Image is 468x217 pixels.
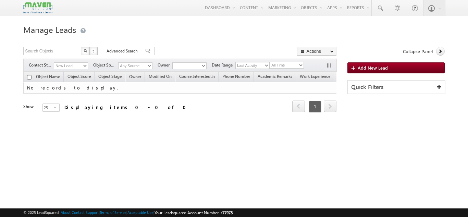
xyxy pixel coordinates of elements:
[222,210,233,215] span: 77978
[100,210,126,215] a: Terms of Service
[67,74,91,79] span: Object Score
[334,73,374,82] a: Year of Graduation
[300,74,330,79] span: Work Experience
[219,73,254,82] a: Phone Number
[107,48,140,54] span: Advanced Search
[23,209,233,216] span: © 2025 LeadSquared | | | | |
[95,73,125,82] a: Object Stage
[149,74,172,79] span: Modified On
[54,106,59,109] span: select
[324,100,336,112] span: next
[155,210,233,215] span: Your Leadsquared Account Number is
[64,73,94,82] a: Object Score
[98,74,122,79] span: Object Stage
[72,210,99,215] a: Contact Support
[254,73,296,82] a: Academic Remarks
[309,101,321,112] span: 1
[222,74,250,79] span: Phone Number
[403,48,433,55] span: Collapse Panel
[292,101,305,112] a: prev
[93,62,118,68] span: Object Source
[89,47,98,55] button: ?
[297,47,336,56] button: Actions
[43,104,54,111] span: 25
[358,65,388,71] span: Add New Lead
[92,48,95,54] span: ?
[27,75,32,80] input: Check all records
[158,62,172,68] span: Owner
[61,210,71,215] a: About
[212,62,235,68] span: Date Range
[176,73,218,82] a: Course Interested In
[324,101,336,112] a: next
[348,81,445,94] div: Quick Filters
[127,210,153,215] a: Acceptable Use
[179,74,215,79] span: Course Interested In
[292,100,305,112] span: prev
[296,73,334,82] a: Work Experience
[258,74,292,79] span: Academic Remarks
[64,103,190,111] div: Displaying items 0 - 0 of 0
[145,73,175,82] a: Modified On
[23,2,52,14] img: Custom Logo
[129,74,141,79] span: Owner
[23,24,76,35] span: Manage Leads
[23,104,37,110] div: Show
[84,49,87,52] img: Search
[29,62,54,68] span: Contact Stage
[33,73,63,82] a: Object Name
